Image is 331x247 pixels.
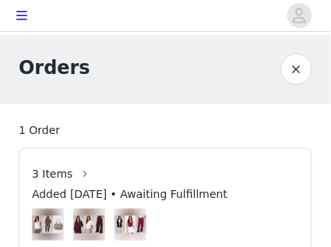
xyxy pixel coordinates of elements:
[19,54,90,82] h1: Orders
[73,216,105,234] img: #6 OUTFIT
[32,186,227,203] span: Added [DATE] • Awaiting Fulfillment
[19,122,60,139] span: 1 Order
[114,216,146,234] img: #9 OUTFIT
[32,166,73,182] span: 3 Items
[32,216,64,234] img: #5 OUTFIT
[292,3,307,28] div: avatar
